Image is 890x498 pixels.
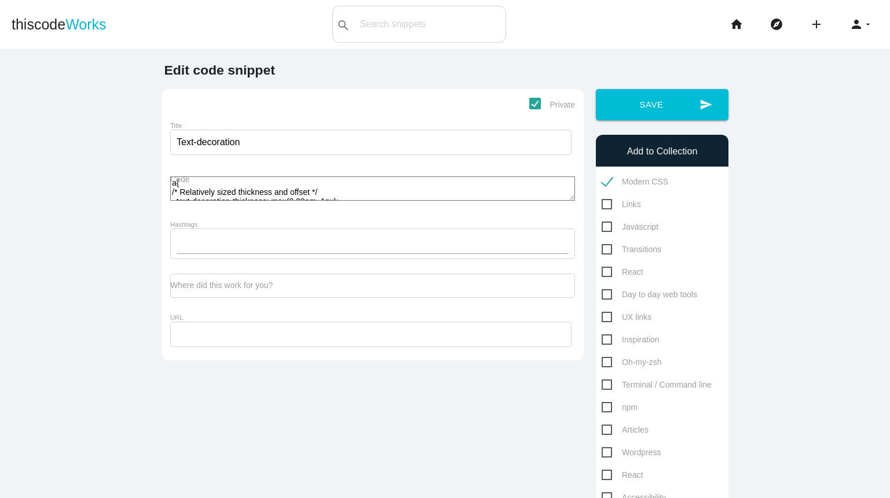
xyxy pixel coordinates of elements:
[602,468,643,482] span: React
[602,333,660,347] span: Inspiration
[602,146,723,157] h6: Add to Collection
[65,16,106,32] span: Works
[602,287,697,302] span: Day to day web tools
[170,122,182,129] label: Title
[602,220,658,234] span: Javascript
[602,242,661,257] span: Transitions
[602,197,641,212] span: Links
[164,62,275,78] b: Edit code snippet
[170,175,189,184] label: Code
[170,221,197,228] label: Hashtags
[596,89,728,120] button: sendSave
[602,355,661,370] span: Oh-my-zsh
[810,6,823,43] i: add
[849,6,863,43] i: person
[170,281,273,290] label: Where did this work for you?
[529,98,575,112] span: Private
[354,12,506,36] input: Search snippets
[602,310,651,324] span: UX links
[602,265,643,279] span: React
[336,7,350,44] i: search
[863,6,873,43] i: arrow_drop_down
[602,175,668,189] span: Modern CSS
[730,6,744,43] i: home
[170,314,183,321] label: URL
[333,6,354,42] button: search
[12,6,107,43] a: thiscodeWorks
[170,176,575,201] textarea: a{ /* Relatively sized thickness and offset */ text-decoration-thickness: max(0.08em, 1px); text-...
[770,6,783,43] i: explore
[602,445,661,460] span: Wordpress
[602,378,712,392] span: Terminal / Command line
[602,400,638,415] span: npm
[602,423,649,437] span: Articles
[699,89,712,120] i: send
